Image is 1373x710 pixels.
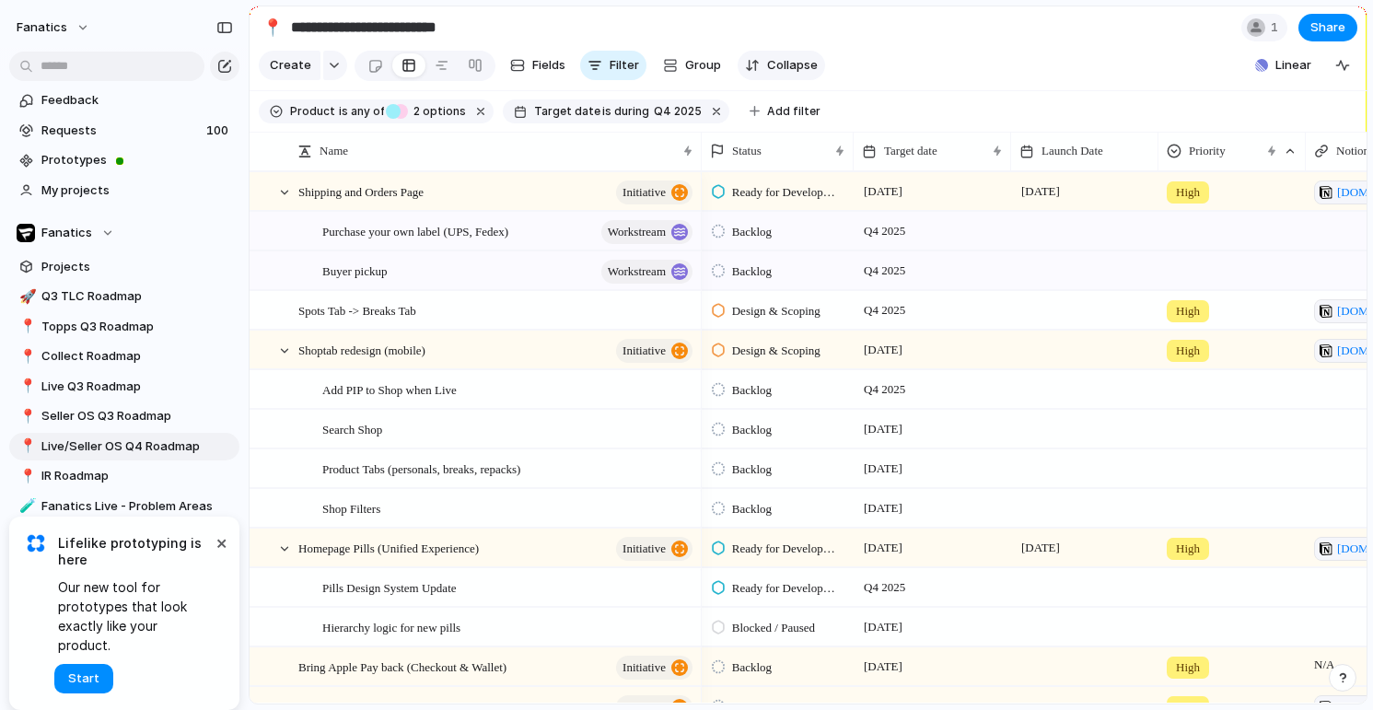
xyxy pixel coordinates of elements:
[17,18,67,37] span: fanatics
[17,467,35,485] button: 📍
[9,402,239,430] a: 📍Seller OS Q3 Roadmap
[1176,540,1200,558] span: High
[503,51,573,80] button: Fields
[859,656,907,678] span: [DATE]
[685,56,721,75] span: Group
[623,338,666,364] span: initiative
[322,458,520,479] span: Product Tabs (personals, breaks, repacks)
[19,466,32,487] div: 📍
[41,151,233,169] span: Prototypes
[616,656,692,680] button: initiative
[534,103,600,120] span: Target date
[859,418,907,440] span: [DATE]
[41,287,233,306] span: Q3 TLC Roadmap
[650,101,705,122] button: Q4 2025
[1017,180,1065,203] span: [DATE]
[8,13,99,42] button: fanatics
[859,299,910,321] span: Q4 2025
[9,373,239,401] a: 📍Live Q3 Roadmap
[54,664,113,693] button: Start
[1176,342,1200,360] span: High
[767,103,820,120] span: Add filter
[9,462,239,490] div: 📍IR Roadmap
[41,181,233,200] span: My projects
[386,101,470,122] button: 2 options
[616,537,692,561] button: initiative
[68,669,99,688] span: Start
[859,339,907,361] span: [DATE]
[601,220,692,244] button: workstream
[9,433,239,460] div: 📍Live/Seller OS Q4 Roadmap
[19,286,32,308] div: 🚀
[738,51,825,80] button: Collapse
[1176,183,1200,202] span: High
[17,347,35,366] button: 📍
[408,103,466,120] span: options
[9,219,239,247] button: Fanatics
[739,99,832,124] button: Add filter
[19,376,32,397] div: 📍
[9,313,239,341] div: 📍Topps Q3 Roadmap
[58,535,212,568] span: Lifelike prototyping is here
[290,103,335,120] span: Product
[1189,142,1226,160] span: Priority
[732,579,838,598] span: Ready for Development
[41,467,233,485] span: IR Roadmap
[884,142,937,160] span: Target date
[1041,142,1103,160] span: Launch Date
[654,103,702,120] span: Q4 2025
[1271,18,1284,37] span: 1
[1275,56,1311,75] span: Linear
[580,51,646,80] button: Filter
[732,302,820,320] span: Design & Scoping
[859,378,910,401] span: Q4 2025
[1298,14,1357,41] button: Share
[9,493,239,520] a: 🧪Fanatics Live - Problem Areas
[322,576,457,598] span: Pills Design System Update
[41,91,233,110] span: Feedback
[270,56,311,75] span: Create
[732,223,772,241] span: Backlog
[732,460,772,479] span: Backlog
[19,436,32,457] div: 📍
[322,497,380,518] span: Shop Filters
[322,220,508,241] span: Purchase your own label (UPS, Fedex)
[601,260,692,284] button: workstream
[623,180,666,205] span: initiative
[322,378,457,400] span: Add PIP to Shop when Live
[859,260,910,282] span: Q4 2025
[322,616,460,637] span: Hierarchy logic for new pills
[732,262,772,281] span: Backlog
[339,103,348,120] span: is
[9,343,239,370] div: 📍Collect Roadmap
[17,497,35,516] button: 🧪
[532,56,565,75] span: Fields
[9,117,239,145] a: Requests100
[41,318,233,336] span: Topps Q3 Roadmap
[408,104,423,118] span: 2
[600,101,652,122] button: isduring
[1176,302,1200,320] span: High
[859,220,910,242] span: Q4 2025
[732,381,772,400] span: Backlog
[859,458,907,480] span: [DATE]
[732,142,762,160] span: Status
[1017,537,1065,559] span: [DATE]
[859,616,907,638] span: [DATE]
[41,497,233,516] span: Fanatics Live - Problem Areas
[298,656,506,677] span: Bring Apple Pay back (Checkout & Wallet)
[17,318,35,336] button: 📍
[859,537,907,559] span: [DATE]
[610,56,639,75] span: Filter
[623,536,666,562] span: initiative
[859,497,907,519] span: [DATE]
[19,316,32,337] div: 📍
[19,406,32,427] div: 📍
[616,339,692,363] button: initiative
[859,180,907,203] span: [DATE]
[41,347,233,366] span: Collect Roadmap
[616,180,692,204] button: initiative
[732,421,772,439] span: Backlog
